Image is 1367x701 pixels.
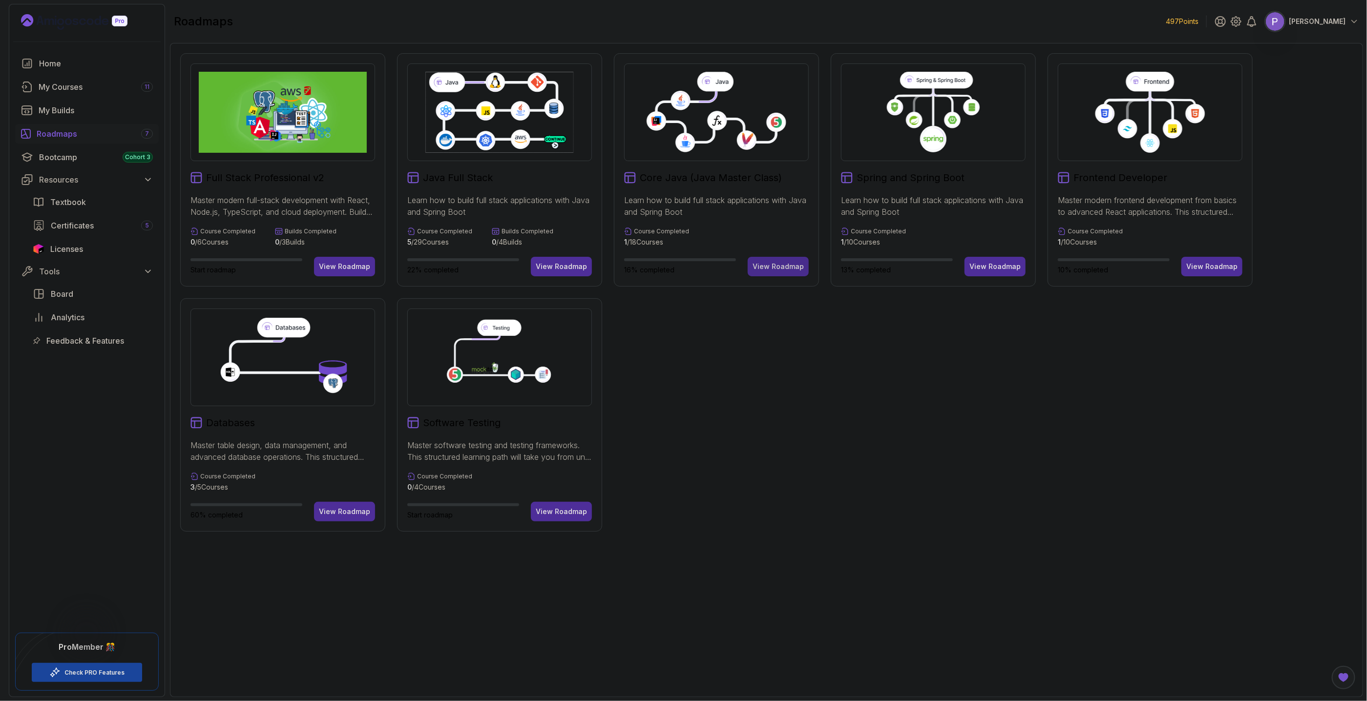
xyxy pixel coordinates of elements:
[407,194,592,218] p: Learn how to build full stack applications with Java and Spring Boot
[33,244,44,254] img: jetbrains icon
[39,81,153,93] div: My Courses
[275,237,336,247] p: / 3 Builds
[51,220,94,231] span: Certificates
[634,227,689,235] p: Course Completed
[190,266,236,274] span: Start roadmap
[1181,257,1242,276] button: View Roadmap
[190,194,375,218] p: Master modern full-stack development with React, Node.js, TypeScript, and cloud deployment. Build...
[407,511,453,519] span: Start roadmap
[51,288,73,300] span: Board
[21,14,150,30] a: Landing page
[407,237,472,247] p: / 29 Courses
[285,227,336,235] p: Builds Completed
[200,473,255,480] p: Course Completed
[841,238,844,246] span: 1
[190,238,195,246] span: 0
[965,257,1026,276] button: View Roadmap
[407,483,412,491] span: 0
[417,227,472,235] p: Course Completed
[1166,17,1199,26] p: 497 Points
[190,439,375,463] p: Master table design, data management, and advanced database operations. This structured learning ...
[407,439,592,463] p: Master software testing and testing frameworks. This structured learning path will take you from ...
[200,227,255,235] p: Course Completed
[64,669,125,677] a: Check PRO Features
[1186,262,1238,271] div: View Roadmap
[314,502,375,521] button: View Roadmap
[536,507,587,516] div: View Roadmap
[1332,666,1355,689] button: Open Feedback Button
[145,83,149,91] span: 11
[39,174,153,186] div: Resources
[27,331,159,350] a: feedback
[423,416,501,430] h2: Software Testing
[1266,12,1284,31] img: user profile image
[51,311,84,323] span: Analytics
[841,194,1026,218] p: Learn how to build full stack applications with Java and Spring Boot
[15,54,159,73] a: home
[190,511,243,519] span: 60% completed
[174,14,233,29] h2: roadmaps
[1265,12,1359,31] button: user profile image[PERSON_NAME]
[417,473,472,480] p: Course Completed
[624,237,689,247] p: / 18 Courses
[407,266,459,274] span: 22% completed
[206,171,324,185] h2: Full Stack Professional v2
[145,222,149,229] span: 5
[15,147,159,167] a: bootcamp
[125,153,150,161] span: Cohort 3
[319,262,370,271] div: View Roadmap
[319,507,370,516] div: View Roadmap
[199,72,367,153] img: Full Stack Professional v2
[15,124,159,144] a: roadmaps
[27,239,159,259] a: licenses
[640,171,782,185] h2: Core Java (Java Master Class)
[531,502,592,521] button: View Roadmap
[1289,17,1346,26] p: [PERSON_NAME]
[27,284,159,304] a: board
[857,171,965,185] h2: Spring and Spring Boot
[15,263,159,280] button: Tools
[624,194,809,218] p: Learn how to build full stack applications with Java and Spring Boot
[15,77,159,97] a: courses
[50,243,83,255] span: Licenses
[1058,266,1108,274] span: 10% completed
[39,266,153,277] div: Tools
[314,257,375,276] button: View Roadmap
[31,662,143,682] button: Check PRO Features
[1068,227,1123,235] p: Course Completed
[851,227,906,235] p: Course Completed
[190,482,255,492] p: / 5 Courses
[1073,171,1167,185] h2: Frontend Developer
[407,238,411,246] span: 5
[27,216,159,235] a: certificates
[275,238,279,246] span: 0
[15,171,159,188] button: Resources
[1058,238,1061,246] span: 1
[27,192,159,212] a: textbook
[39,58,153,69] div: Home
[1058,237,1123,247] p: / 10 Courses
[536,262,587,271] div: View Roadmap
[624,238,627,246] span: 1
[492,238,496,246] span: 0
[841,237,906,247] p: / 10 Courses
[407,482,472,492] p: / 4 Courses
[46,335,124,347] span: Feedback & Features
[15,101,159,120] a: builds
[841,266,891,274] span: 13% completed
[190,483,195,491] span: 3
[206,416,255,430] h2: Databases
[50,196,86,208] span: Textbook
[39,104,153,116] div: My Builds
[145,130,149,138] span: 7
[423,171,493,185] h2: Java Full Stack
[748,257,809,276] button: View Roadmap
[531,257,592,276] button: View Roadmap
[624,266,674,274] span: 16% completed
[190,237,255,247] p: / 6 Courses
